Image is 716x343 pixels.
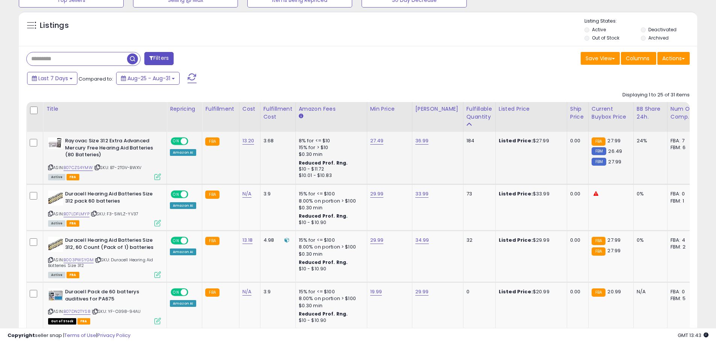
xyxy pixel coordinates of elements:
a: B07DN2TYS8 [64,308,91,315]
div: N/A [637,288,662,295]
span: ON [171,289,181,296]
b: Duracell Pack de 60 batterys auditives for PA675 [65,288,156,304]
small: FBA [592,247,605,256]
div: Repricing [170,105,199,113]
span: 27.99 [608,158,621,165]
small: FBA [205,237,219,245]
div: 15% for <= $100 [299,237,361,244]
button: Aug-25 - Aug-31 [116,72,180,85]
img: 51JwjyvVG7L._SL40_.jpg [48,237,63,252]
b: Listed Price: [499,190,533,197]
div: 15% for > $10 [299,144,361,151]
a: 13.20 [242,137,254,145]
span: OFF [187,138,199,145]
div: Amazon AI [170,149,196,156]
div: Amazon AI [170,248,196,255]
small: Amazon Fees. [299,113,303,120]
span: All listings that are currently out of stock and unavailable for purchase on Amazon [48,318,76,325]
span: | SKU: B7-2TGV-BWXV [94,165,141,171]
a: 13.18 [242,236,253,244]
small: FBA [205,288,219,297]
small: FBA [592,137,605,146]
div: 0% [637,237,662,244]
div: 24% [637,137,662,144]
div: $27.99 [499,137,561,144]
button: Actions [657,52,690,65]
a: 29.99 [370,190,384,198]
a: N/A [242,190,251,198]
label: Out of Stock [592,35,619,41]
a: 19.99 [370,288,382,296]
div: 3.9 [263,191,290,197]
div: $29.99 [499,237,561,244]
a: B07LDFLMYP [64,211,89,217]
a: B003PWSYGM [64,257,94,263]
div: seller snap | | [8,332,130,339]
div: Fulfillable Quantity [466,105,492,121]
div: BB Share 24h. [637,105,664,121]
p: Listing States: [584,18,697,25]
span: FBA [67,220,79,227]
div: FBM: 1 [671,198,695,204]
div: Amazon Fees [299,105,364,113]
span: OFF [187,238,199,244]
span: All listings currently available for purchase on Amazon [48,272,65,278]
div: $10.01 - $10.83 [299,172,361,179]
div: $10 - $10.90 [299,317,361,324]
div: FBA: 7 [671,137,695,144]
a: 36.99 [415,137,429,145]
span: 26.49 [608,148,622,155]
div: 8.00% on portion > $100 [299,244,361,250]
a: 33.99 [415,190,429,198]
span: All listings currently available for purchase on Amazon [48,174,65,180]
div: Num of Comp. [671,105,698,121]
b: Rayovac Size 312 Extra Advanced Mercury Free Hearing Aid Batteries (80 Batteries) [65,137,156,160]
div: Amazon AI [170,202,196,209]
div: 0 [466,288,490,295]
div: $10 - $10.90 [299,220,361,226]
label: Deactivated [648,26,677,33]
div: 3.68 [263,137,290,144]
h5: Listings [40,20,69,31]
b: Listed Price: [499,288,533,295]
div: $10 - $11.72 [299,166,361,172]
b: Listed Price: [499,137,533,144]
span: 2025-09-8 13:43 GMT [678,332,708,339]
img: 41XJoBw1QFL._SL40_.jpg [48,137,63,149]
a: 27.49 [370,137,384,145]
a: 29.99 [370,236,384,244]
strong: Copyright [8,332,35,339]
b: Reduced Prof. Rng. [299,311,348,317]
div: Cost [242,105,257,113]
div: 0.00 [570,137,583,144]
div: ASIN: [48,191,161,226]
small: FBA [592,237,605,245]
small: FBM [592,158,606,166]
div: [PERSON_NAME] [415,105,460,113]
a: B07CZS4YMW [64,165,93,171]
div: ASIN: [48,288,161,323]
div: 0.00 [570,288,583,295]
div: Ship Price [570,105,585,121]
a: N/A [242,288,251,296]
a: 29.99 [415,288,429,296]
div: FBA: 0 [671,288,695,295]
small: FBA [205,137,219,146]
div: FBM: 5 [671,295,695,302]
div: 184 [466,137,490,144]
div: Fulfillment Cost [263,105,292,121]
span: | SKU: Duracell Hearing Aid Batteries Size 312 [48,257,153,268]
div: ASIN: [48,137,161,179]
div: 8.00% on portion > $100 [299,295,361,302]
button: Filters [144,52,174,65]
div: ASIN: [48,237,161,277]
button: Last 7 Days [27,72,77,85]
a: Terms of Use [64,332,96,339]
div: Amazon AI [170,300,196,307]
div: 0.00 [570,237,583,244]
div: FBA: 0 [671,191,695,197]
span: 20.99 [607,288,621,295]
small: FBA [205,191,219,199]
b: Listed Price: [499,236,533,244]
div: Current Buybox Price [592,105,630,121]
